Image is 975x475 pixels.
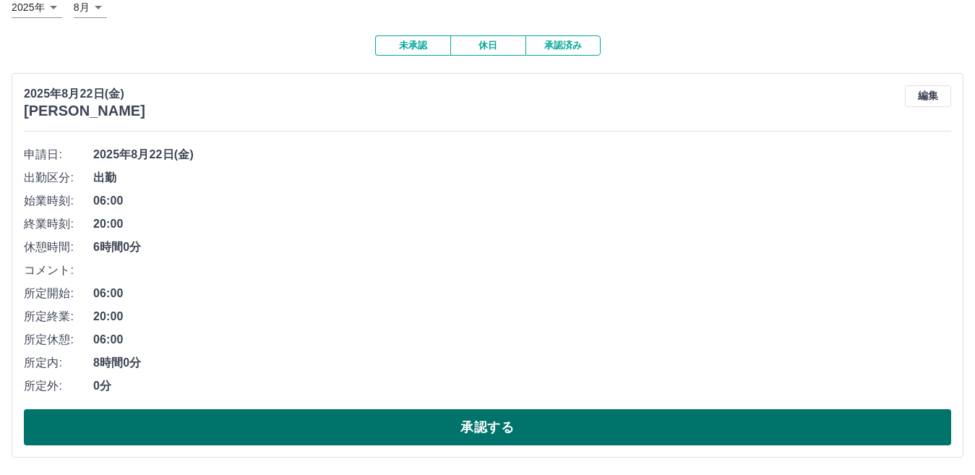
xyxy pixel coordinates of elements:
button: 編集 [905,85,951,107]
span: 所定内: [24,354,93,372]
span: 始業時刻: [24,192,93,210]
span: 8時間0分 [93,354,951,372]
span: 所定開始: [24,285,93,302]
span: 終業時刻: [24,215,93,233]
span: 所定休憩: [24,331,93,348]
h3: [PERSON_NAME] [24,103,145,119]
button: 未承認 [375,35,450,56]
p: 2025年8月22日(金) [24,85,145,103]
span: 06:00 [93,192,951,210]
span: 6時間0分 [93,239,951,256]
span: 06:00 [93,331,951,348]
span: 20:00 [93,308,951,325]
span: 所定外: [24,377,93,395]
span: 2025年8月22日(金) [93,146,951,163]
span: 出勤 [93,169,951,187]
button: 承認済み [525,35,601,56]
span: 06:00 [93,285,951,302]
span: 申請日: [24,146,93,163]
span: 休憩時間: [24,239,93,256]
button: 休日 [450,35,525,56]
span: コメント: [24,262,93,279]
button: 承認する [24,409,951,445]
span: 0分 [93,377,951,395]
span: 出勤区分: [24,169,93,187]
span: 20:00 [93,215,951,233]
span: 所定終業: [24,308,93,325]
